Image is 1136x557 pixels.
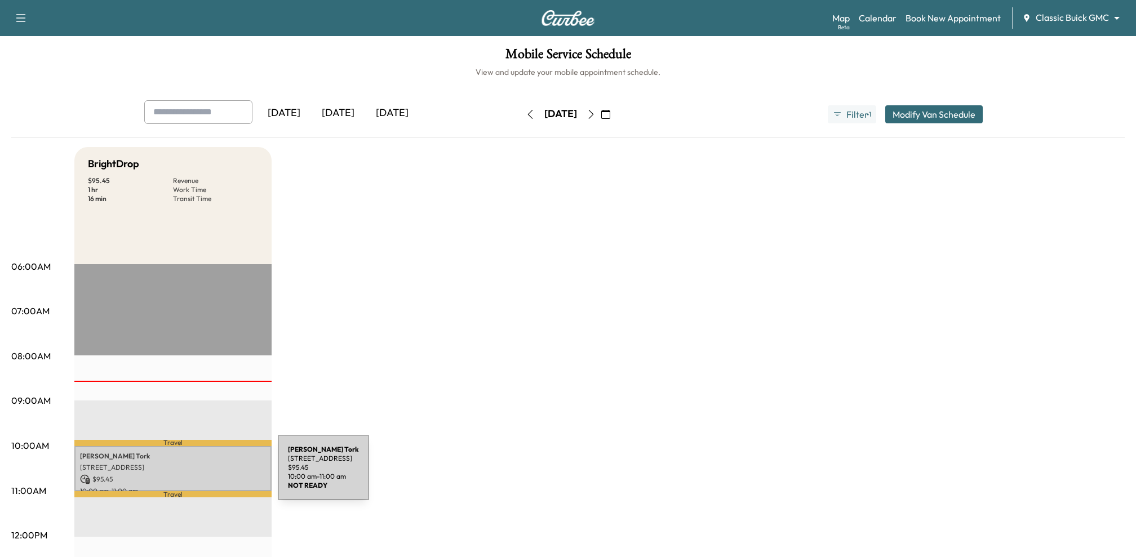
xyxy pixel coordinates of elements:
button: Modify Van Schedule [885,105,983,123]
p: 06:00AM [11,260,51,273]
p: Revenue [173,176,258,185]
div: [DATE] [544,107,577,121]
span: ● [867,112,869,117]
p: 10:00AM [11,439,49,452]
button: Filter●1 [828,105,876,123]
h6: View and update your mobile appointment schedule. [11,66,1125,78]
p: $ 95.45 [80,474,266,484]
h1: Mobile Service Schedule [11,47,1125,66]
p: [PERSON_NAME] Tork [80,452,266,461]
div: [DATE] [365,100,419,126]
p: 16 min [88,194,173,203]
p: 09:00AM [11,394,51,407]
span: Filter [846,108,867,121]
div: [DATE] [311,100,365,126]
p: Transit Time [173,194,258,203]
div: Beta [838,23,850,32]
a: Calendar [859,11,897,25]
p: Travel [74,491,272,497]
div: [DATE] [257,100,311,126]
p: 11:00AM [11,484,46,497]
h5: BrightDrop [88,156,139,172]
a: Book New Appointment [906,11,1001,25]
img: Curbee Logo [541,10,595,26]
p: Travel [74,440,272,446]
a: MapBeta [832,11,850,25]
p: 08:00AM [11,349,51,363]
p: 07:00AM [11,304,50,318]
span: 1 [869,110,871,119]
p: Work Time [173,185,258,194]
p: [STREET_ADDRESS] [80,463,266,472]
span: Classic Buick GMC [1036,11,1109,24]
p: 10:00 am - 11:00 am [80,487,266,496]
p: 1 hr [88,185,173,194]
p: $ 95.45 [88,176,173,185]
p: 12:00PM [11,528,47,542]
